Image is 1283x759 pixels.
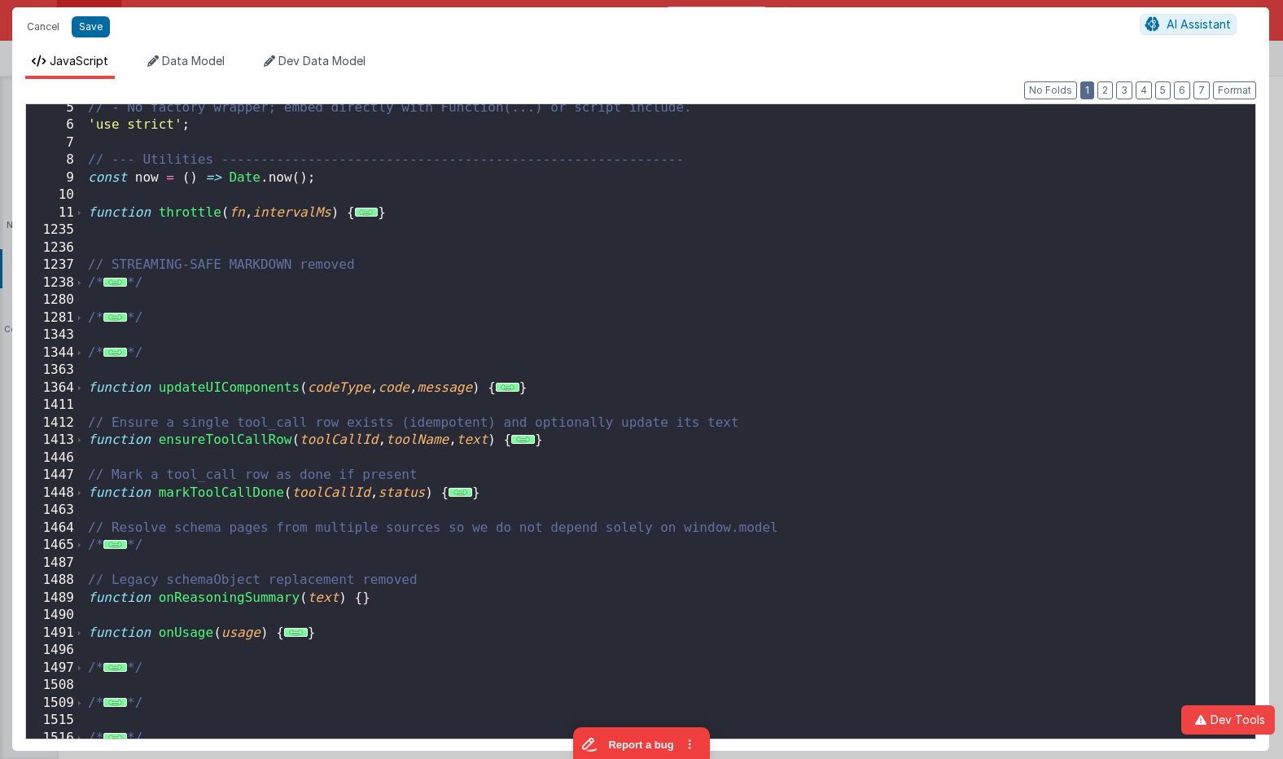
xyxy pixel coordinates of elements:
button: 6 [1174,81,1190,99]
div: 1363 [26,362,85,379]
div: 1237 [26,257,85,274]
span: ... [449,488,472,497]
span: Dev Data Model [278,54,366,68]
div: 7 [26,134,85,152]
div: 10 [26,186,85,204]
span: ... [103,698,127,707]
button: 4 [1136,81,1152,99]
span: ... [103,733,127,742]
div: 1509 [26,695,85,713]
div: 1463 [26,502,85,520]
div: 1496 [26,642,85,660]
button: No Folds [1024,81,1077,99]
div: 1497 [26,660,85,678]
button: 7 [1193,81,1210,99]
button: AI Assistant [1140,14,1237,35]
span: JavaScript [50,54,108,68]
div: 5 [26,99,85,117]
button: Format [1213,81,1256,99]
div: 1364 [26,379,85,397]
div: 1465 [26,537,85,555]
div: 9 [26,169,85,187]
div: 1487 [26,555,85,573]
div: 6 [26,116,85,134]
div: 8 [26,151,85,169]
div: 1448 [26,485,85,502]
div: 1343 [26,327,85,344]
button: 2 [1097,81,1113,99]
div: 1490 [26,607,85,625]
div: 1413 [26,432,85,450]
span: AI Assistant [1167,17,1231,31]
span: ... [355,208,379,217]
span: ... [511,435,535,444]
span: ... [284,628,308,637]
button: 5 [1155,81,1171,99]
span: ... [103,663,127,672]
span: ... [103,278,127,287]
div: 1236 [26,239,85,257]
div: 1508 [26,677,85,695]
button: 3 [1116,81,1132,99]
div: 1281 [26,309,85,327]
button: Save [72,16,110,37]
div: 1489 [26,590,85,608]
div: 1238 [26,274,85,292]
div: 1446 [26,450,85,467]
span: ... [103,540,127,549]
div: 1447 [26,467,85,485]
div: 1464 [26,520,85,537]
div: 1515 [26,712,85,730]
span: ... [103,348,127,357]
div: 1344 [26,344,85,362]
span: ... [496,383,519,392]
div: 1412 [26,415,85,432]
button: Cancel [19,15,68,38]
span: Data Model [162,54,225,68]
div: 1491 [26,625,85,643]
div: 1516 [26,730,85,748]
div: 1235 [26,222,85,239]
div: 1488 [26,572,85,590]
button: Dev Tools [1181,705,1275,735]
div: 1411 [26,397,85,415]
span: ... [103,313,127,322]
div: 11 [26,204,85,222]
button: 1 [1080,81,1094,99]
div: 1280 [26,292,85,309]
